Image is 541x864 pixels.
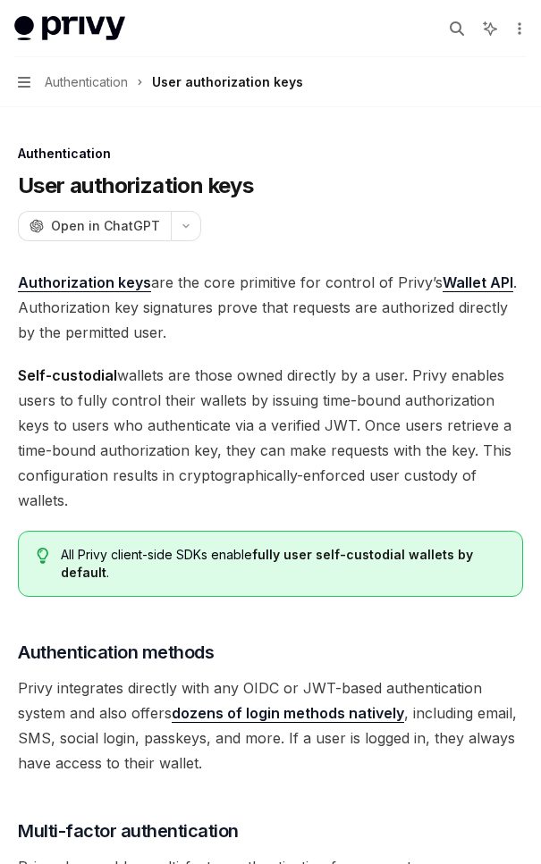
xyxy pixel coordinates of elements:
[61,547,473,580] strong: fully user self-custodial wallets by default
[18,172,253,200] h1: User authorization keys
[18,270,523,345] span: are the core primitive for control of Privy’s . Authorization key signatures prove that requests ...
[18,273,151,292] a: Authorization keys
[18,363,523,513] span: wallets are those owned directly by a user. Privy enables users to fully control their wallets by...
[172,704,404,723] a: dozens of login methods natively
[18,675,523,776] span: Privy integrates directly with any OIDC or JWT-based authentication system and also offers , incl...
[443,273,513,292] a: Wallet API
[18,211,171,241] button: Open in ChatGPT
[61,546,504,582] div: All Privy client-side SDKs enable .
[37,548,49,564] svg: Tip
[45,71,128,93] span: Authentication
[18,818,239,843] span: Multi-factor authentication
[51,217,160,235] span: Open in ChatGPT
[509,16,527,41] button: More actions
[18,366,117,384] strong: Self-custodial
[152,71,303,93] div: User authorization keys
[18,145,523,163] div: Authentication
[18,640,214,665] span: Authentication methods
[14,16,125,41] img: light logo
